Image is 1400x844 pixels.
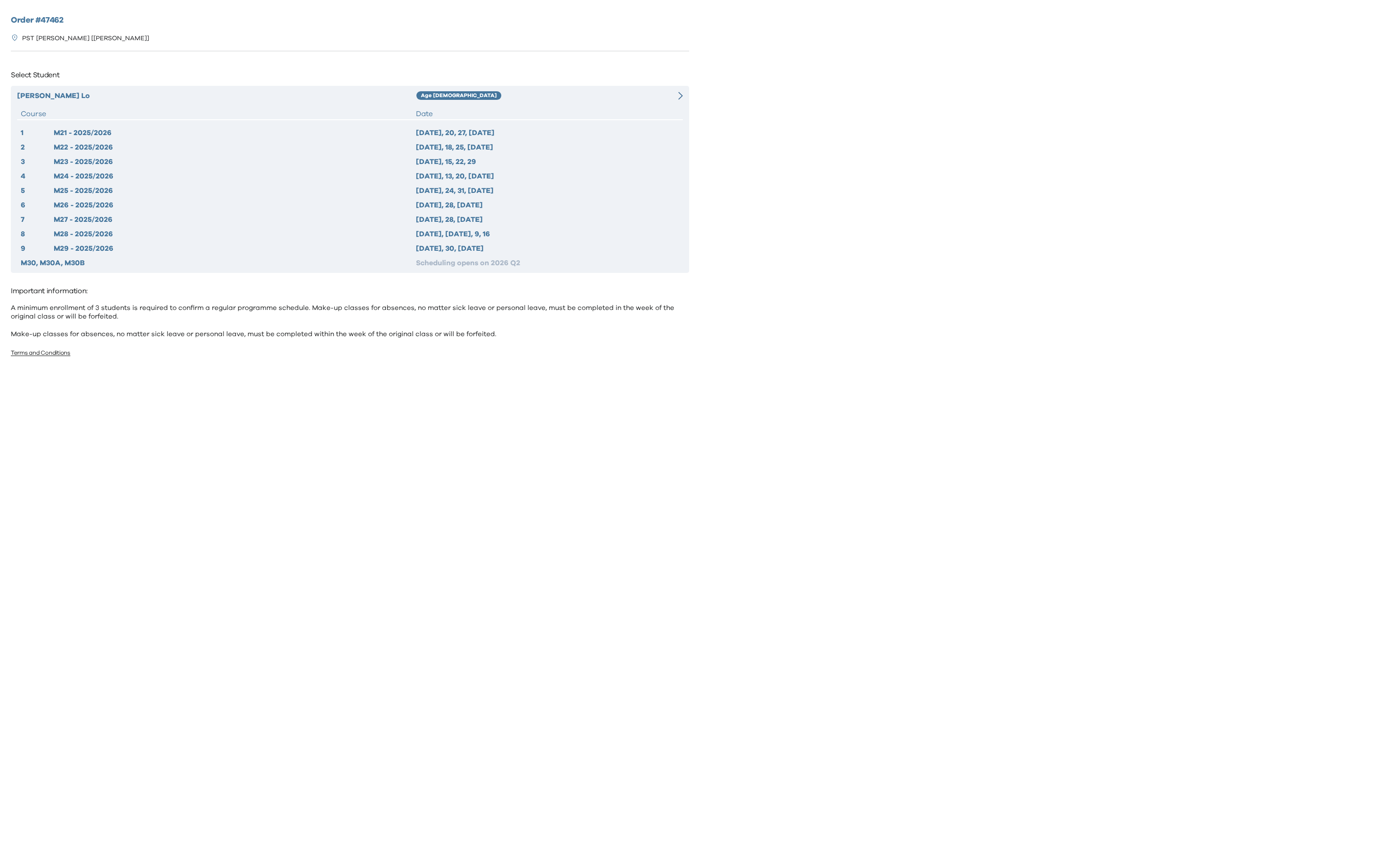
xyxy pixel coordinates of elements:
[17,90,416,101] div: [PERSON_NAME] Lo
[22,34,149,43] p: PST [PERSON_NAME] [[PERSON_NAME]]
[416,171,679,182] div: [DATE], 13, 20, [DATE]
[21,243,54,254] div: 9
[11,68,689,82] p: Select Student
[11,350,70,356] a: Terms and Conditions
[416,108,679,119] div: Date
[416,229,679,239] div: [DATE], [DATE], 9, 16
[21,142,54,153] div: 2
[416,156,679,167] div: [DATE], 15, 22, 29
[54,229,416,239] div: M28 - 2025/2026
[21,258,416,268] div: M30, M30A, M30B
[11,284,689,298] p: Important information:
[21,200,54,211] div: 6
[416,214,679,225] div: [DATE], 28, [DATE]
[54,156,416,167] div: M23 - 2025/2026
[416,258,679,268] div: Scheduling opens on 2026 Q2
[21,171,54,182] div: 4
[54,171,416,182] div: M24 - 2025/2026
[416,243,679,254] div: [DATE], 30, [DATE]
[11,14,689,27] h2: Order # 47462
[21,229,54,239] div: 8
[54,127,416,138] div: M21 - 2025/2026
[416,91,501,100] div: Age [DEMOGRAPHIC_DATA]
[54,243,416,254] div: M29 - 2025/2026
[416,142,679,153] div: [DATE], 18, 25, [DATE]
[416,185,679,196] div: [DATE], 24, 31, [DATE]
[416,200,679,211] div: [DATE], 28, [DATE]
[21,214,54,225] div: 7
[54,185,416,196] div: M25 - 2025/2026
[11,304,689,339] p: A minimum enrollment of 3 students is required to confirm a regular programme schedule. Make-up c...
[21,185,54,196] div: 5
[54,142,416,153] div: M22 - 2025/2026
[416,127,679,138] div: [DATE], 20, 27, [DATE]
[21,127,54,138] div: 1
[54,200,416,211] div: M26 - 2025/2026
[21,108,416,119] div: Course
[54,214,416,225] div: M27 - 2025/2026
[21,156,54,167] div: 3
